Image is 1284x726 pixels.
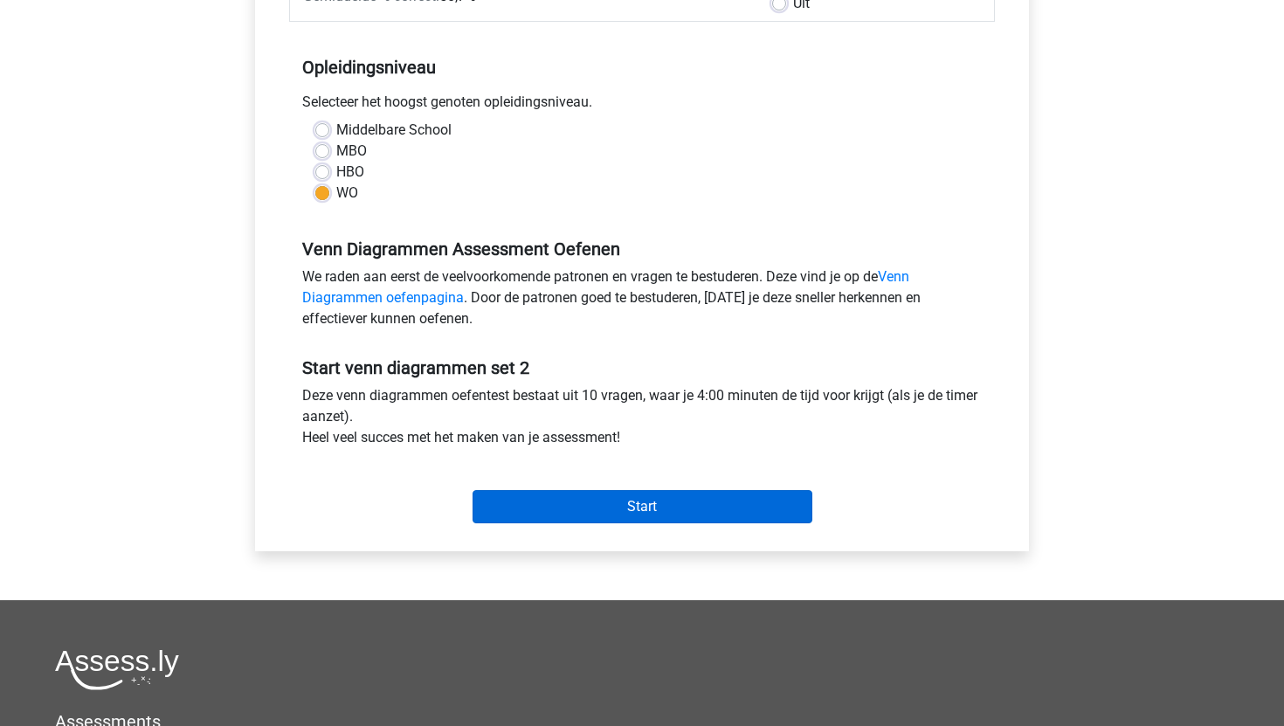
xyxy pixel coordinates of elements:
div: We raden aan eerst de veelvoorkomende patronen en vragen te bestuderen. Deze vind je op de . Door... [289,266,995,336]
label: WO [336,183,358,204]
h5: Start venn diagrammen set 2 [302,357,982,378]
div: Deze venn diagrammen oefentest bestaat uit 10 vragen, waar je 4:00 minuten de tijd voor krijgt (a... [289,385,995,455]
label: Middelbare School [336,120,452,141]
label: HBO [336,162,364,183]
img: Assessly logo [55,649,179,690]
label: MBO [336,141,367,162]
div: Selecteer het hoogst genoten opleidingsniveau. [289,92,995,120]
h5: Opleidingsniveau [302,50,982,85]
h5: Venn Diagrammen Assessment Oefenen [302,239,982,259]
input: Start [473,490,812,523]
